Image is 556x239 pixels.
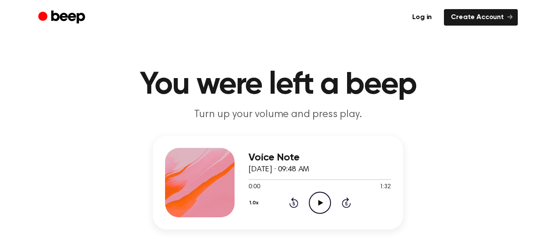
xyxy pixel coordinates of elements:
a: Beep [38,9,87,26]
span: [DATE] · 09:48 AM [248,166,309,174]
button: 1.0x [248,196,262,210]
h3: Voice Note [248,152,391,164]
a: Create Account [444,9,518,26]
span: 1:32 [380,183,391,192]
p: Turn up your volume and press play. [111,108,445,122]
h1: You were left a beep [56,69,500,101]
span: 0:00 [248,183,260,192]
a: Log in [405,9,439,26]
